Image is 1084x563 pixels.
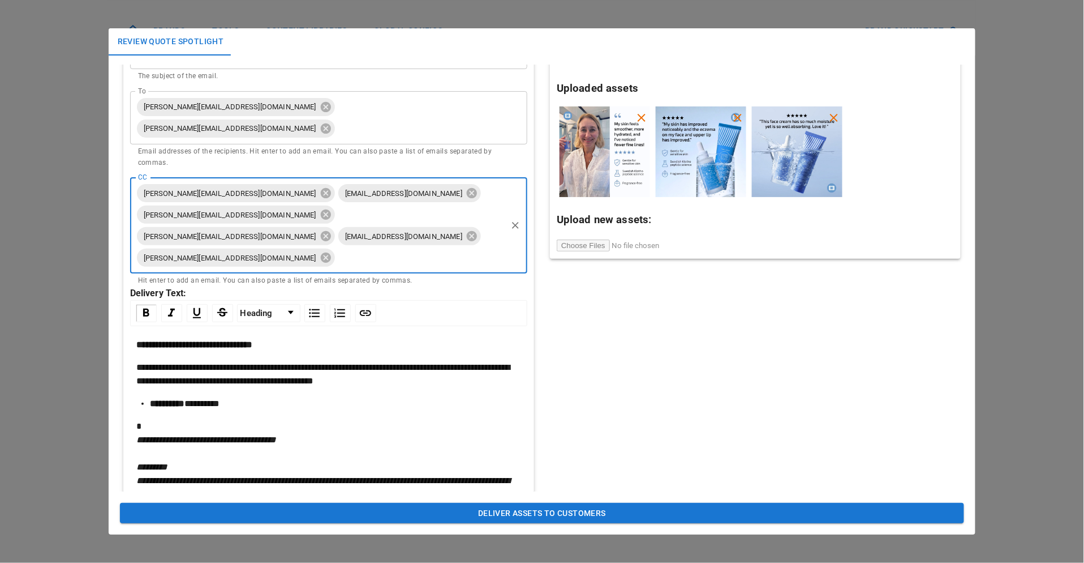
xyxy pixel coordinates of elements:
button: Review Quote Spotlight [109,28,233,56]
div: [PERSON_NAME][EMAIL_ADDRESS][DOMAIN_NAME] [137,98,335,116]
div: rdw-toolbar [130,300,527,326]
label: To [138,86,146,96]
span: [PERSON_NAME][EMAIL_ADDRESS][DOMAIN_NAME] [137,100,323,113]
button: Deliver Assets To Customers [120,503,965,524]
div: Italic [161,304,182,322]
div: [EMAIL_ADDRESS][DOMAIN_NAME] [338,227,481,245]
div: [PERSON_NAME][EMAIL_ADDRESS][DOMAIN_NAME] [137,184,335,202]
span: [PERSON_NAME][EMAIL_ADDRESS][DOMAIN_NAME] [137,230,323,243]
div: rdw-wrapper [130,300,527,524]
span: [EMAIL_ADDRESS][DOMAIN_NAME] [338,187,469,200]
span: [PERSON_NAME][EMAIL_ADDRESS][DOMAIN_NAME] [137,208,323,221]
img: Asset file [560,106,650,197]
img: Asset file [752,106,842,197]
span: [PERSON_NAME][EMAIL_ADDRESS][DOMAIN_NAME] [137,187,323,200]
div: [EMAIL_ADDRESS][DOMAIN_NAME] [338,184,481,202]
div: rdw-block-control [235,304,302,322]
div: [PERSON_NAME][EMAIL_ADDRESS][DOMAIN_NAME] [137,227,335,245]
strong: Delivery Text: [130,288,187,298]
div: Strikethrough [212,304,233,322]
p: Hit enter to add an email. You can also paste a list of emails separated by commas. [138,275,519,287]
label: CC [138,172,147,182]
span: [PERSON_NAME][EMAIL_ADDRESS][DOMAIN_NAME] [137,251,323,265]
div: rdw-inline-control [134,304,235,322]
div: [PERSON_NAME][EMAIL_ADDRESS][DOMAIN_NAME] [137,120,335,138]
span: [PERSON_NAME][EMAIL_ADDRESS][DOMAIN_NAME] [137,122,323,135]
span: [EMAIL_ADDRESS][DOMAIN_NAME] [338,230,469,243]
div: Underline [187,304,208,322]
div: Ordered [330,304,351,322]
h3: Upload new assets: [557,212,954,228]
div: rdw-dropdown [237,304,300,322]
div: rdw-editor [136,338,522,515]
div: [PERSON_NAME][EMAIL_ADDRESS][DOMAIN_NAME] [137,206,335,224]
button: Clear [507,217,523,233]
div: [PERSON_NAME][EMAIL_ADDRESS][DOMAIN_NAME] [137,249,335,267]
div: rdw-link-control [353,304,378,322]
p: The subject of the email. [138,71,519,82]
div: rdw-list-control [302,304,353,322]
div: Unordered [304,304,325,322]
p: Email addresses of the recipients. Hit enter to add an email. You can also paste a list of emails... [138,146,519,169]
div: Bold [136,304,157,322]
div: Link [355,304,376,322]
a: Block Type [238,305,300,322]
img: Asset file [656,106,746,197]
h3: Uploaded assets [557,80,954,96]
